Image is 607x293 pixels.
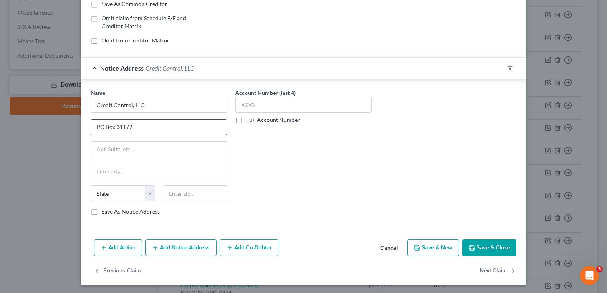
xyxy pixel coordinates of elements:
[462,239,516,256] button: Save & Close
[220,239,278,256] button: Add Co-Debtor
[102,37,168,44] span: Omit from Creditor Matrix
[407,239,459,256] button: Save & New
[100,64,144,72] span: Notice Address
[102,15,186,29] span: Omit claim from Schedule E/F and Creditor Matrix
[580,266,599,285] iframe: Intercom live chat
[94,262,141,279] button: Previous Claim
[480,262,516,279] button: Next Claim
[163,185,227,201] input: Enter zip..
[246,116,300,124] label: Full Account Number
[235,89,296,97] label: Account Number (last 4)
[596,266,603,272] span: 3
[91,97,227,113] input: Search by name...
[374,240,404,256] button: Cancel
[145,239,217,256] button: Add Notice Address
[91,164,227,179] input: Enter city...
[91,142,227,157] input: Apt, Suite, etc...
[91,120,227,135] input: Enter address...
[91,89,105,96] span: Name
[94,239,142,256] button: Add Action
[145,64,194,72] span: Credit Control, LLC
[102,208,160,216] label: Save As Notice Address
[235,97,372,113] input: XXXX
